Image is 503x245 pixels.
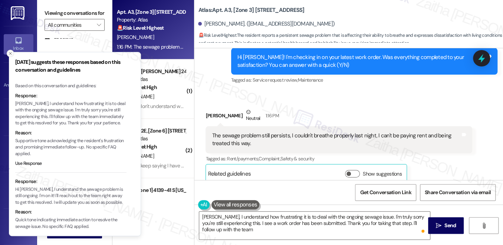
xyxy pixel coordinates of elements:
[48,19,93,31] input: All communities
[425,189,491,196] span: Share Conversation via email
[15,178,126,185] div: Response:
[259,156,280,162] span: Complaint ,
[363,170,402,178] label: Show suggestions
[11,6,26,20] img: ResiDesk Logo
[15,58,126,74] h3: [DATE] suggests these responses based on this conversation and guidelines
[444,222,456,229] span: Send
[45,7,105,19] label: Viewing conversations for
[206,153,472,164] div: Tagged as:
[244,108,262,124] div: Neutral
[4,180,33,200] a: Buildings
[280,156,314,162] span: Safety & security
[7,50,14,57] button: Close toast
[117,43,391,50] div: 1:16 PM: The sewage problem still persists, I couldn't breathe properly last night, I can't be pa...
[198,6,304,14] b: Atlas: Apt. A3, [Zone 3] [STREET_ADDRESS]
[206,108,472,126] div: [PERSON_NAME]
[420,184,496,201] button: Share Conversation via email
[15,129,126,137] div: Reason:
[4,144,33,164] a: Insights •
[4,107,33,127] a: Site Visit •
[117,75,185,83] div: Property: Atlas
[15,186,126,206] p: Hi [PERSON_NAME], I understand the sewage problem is still ongoing. I'm on it! I'll reach out to ...
[15,208,126,216] div: Reason:
[117,16,185,24] div: Property: Atlas
[263,112,279,120] div: 1:16 PM
[15,160,42,167] button: Use Response
[117,162,222,169] div: 3:02 PM: It keep saying I have the wrong address
[4,217,33,237] a: Leads
[481,223,486,229] i: 
[198,32,503,48] span: : The resident reports a persistent sewage problem that is affecting their ability to breathe and...
[15,101,126,127] p: [PERSON_NAME], I understand how frustrating it is to deal with the ongoing sewage issue. I'm trul...
[15,217,126,230] p: Quick tone indicating immediate action to resolve the sewage issue. No specific FAQ applied.
[117,68,185,75] div: Apt. 72nd/[PERSON_NAME] 2409 ~ 4A, [Zone 3] [STREET_ADDRESS]
[198,32,236,38] strong: 🚨 Risk Level: Highest
[15,83,126,89] div: Based on this conversation and guidelines:
[199,212,430,239] textarea: To enrich screen reader interactions, please activate Accessibility in Grammarly extension settings
[231,75,497,85] div: Tagged as:
[237,53,486,69] div: Hi [PERSON_NAME]! I'm checking in on your latest work order. Was everything completed to your sat...
[117,24,164,31] strong: 🚨 Risk Level: Highest
[117,8,185,16] div: Apt. A3, [Zone 3] [STREET_ADDRESS]
[212,132,460,148] div: The sewage problem still persists, I couldn't breathe properly last night, I can't be paying rent...
[227,156,259,162] span: Rent/payments ,
[298,77,323,83] span: Maintenance
[117,186,185,194] div: Apt. 3N, [Zone 1] 4139-41 S [US_STATE]
[15,92,126,99] div: Response:
[436,223,441,229] i: 
[117,135,185,143] div: Property: Atlas
[4,34,33,54] a: Inbox
[360,189,411,196] span: Get Conversation Link
[428,217,464,234] button: Send
[15,138,126,157] p: Supportive tone acknowledging the resident's frustration and promising immediate follow-up. No sp...
[208,170,251,181] div: Related guidelines
[97,22,101,28] i: 
[252,77,297,83] span: Service request review ,
[198,20,335,28] div: [PERSON_NAME]. ([EMAIL_ADDRESS][DOMAIN_NAME])
[355,184,416,201] button: Get Conversation Link
[117,127,185,135] div: Apt. 6158~2E, [Zone 6] [STREET_ADDRESS][PERSON_NAME][PERSON_NAME]
[117,34,154,40] span: [PERSON_NAME]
